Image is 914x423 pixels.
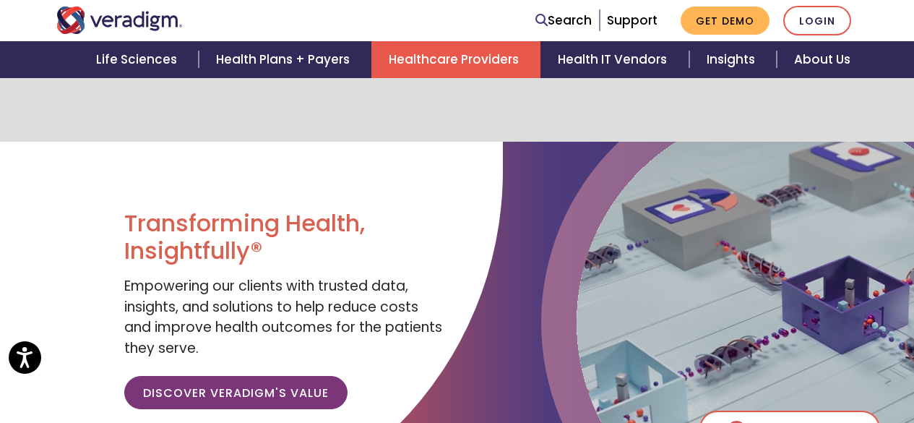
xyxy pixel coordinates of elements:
[607,12,658,29] a: Support
[783,6,851,35] a: Login
[79,41,199,78] a: Life Sciences
[124,210,446,265] h1: Transforming Health, Insightfully®
[199,41,371,78] a: Health Plans + Payers
[681,7,769,35] a: Get Demo
[540,41,689,78] a: Health IT Vendors
[689,41,777,78] a: Insights
[124,276,442,358] span: Empowering our clients with trusted data, insights, and solutions to help reduce costs and improv...
[535,11,592,30] a: Search
[124,376,348,409] a: Discover Veradigm's Value
[371,41,540,78] a: Healthcare Providers
[56,7,183,34] img: Veradigm logo
[777,41,868,78] a: About Us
